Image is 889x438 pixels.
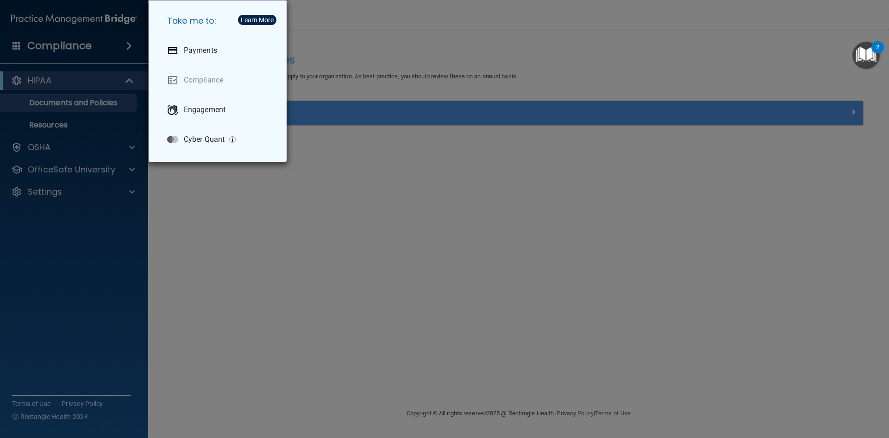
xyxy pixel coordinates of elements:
[184,46,217,55] p: Payments
[241,17,274,23] div: Learn More
[160,8,279,34] h5: Take me to:
[852,42,880,69] button: Open Resource Center, 2 new notifications
[160,67,279,93] a: Compliance
[876,47,879,59] div: 2
[184,135,225,144] p: Cyber Quant
[184,105,225,114] p: Engagement
[160,127,279,152] a: Cyber Quant
[160,97,279,123] a: Engagement
[160,38,279,63] a: Payments
[238,15,276,25] button: Learn More
[729,372,878,409] iframe: Drift Widget Chat Controller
